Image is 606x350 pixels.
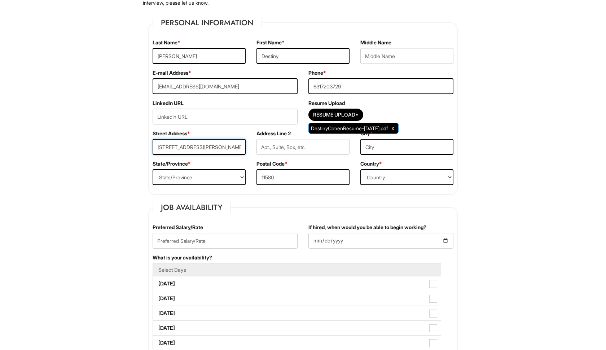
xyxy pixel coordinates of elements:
[360,169,453,185] select: Country
[256,169,350,185] input: Postal Code
[153,336,441,350] label: [DATE]
[311,125,388,131] span: DestinyCohenResume-[DATE].pdf
[390,123,396,133] a: Clear Uploaded File
[360,39,391,46] label: Middle Name
[256,39,285,46] label: First Name
[153,100,184,107] label: LinkedIn URL
[308,100,345,107] label: Resume Upload
[153,202,231,213] legend: Job Availability
[360,48,453,64] input: Middle Name
[153,224,203,231] label: Preferred Salary/Rate
[153,276,441,291] label: [DATE]
[153,130,190,137] label: Street Address
[256,139,350,155] input: Apt., Suite, Box, etc.
[153,291,441,306] label: [DATE]
[153,109,298,124] input: LinkedIn URL
[360,130,373,137] label: City
[153,78,298,94] input: E-mail Address
[153,69,191,76] label: E-mail Address
[153,17,262,28] legend: Personal Information
[256,130,291,137] label: Address Line 2
[308,109,363,121] button: Resume Upload*Resume Upload*
[256,160,287,167] label: Postal Code
[153,169,246,185] select: State/Province
[153,39,180,46] label: Last Name
[153,48,246,64] input: Last Name
[153,306,441,320] label: [DATE]
[360,139,453,155] input: City
[153,254,212,261] label: What is your availability?
[308,69,326,76] label: Phone
[308,78,453,94] input: Phone
[360,160,382,167] label: Country
[308,224,426,231] label: If hired, when would you be able to begin working?
[153,139,246,155] input: Street Address
[153,321,441,335] label: [DATE]
[256,48,350,64] input: First Name
[153,160,191,167] label: State/Province
[153,233,298,249] input: Preferred Salary/Rate
[158,267,435,272] h5: Select Days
